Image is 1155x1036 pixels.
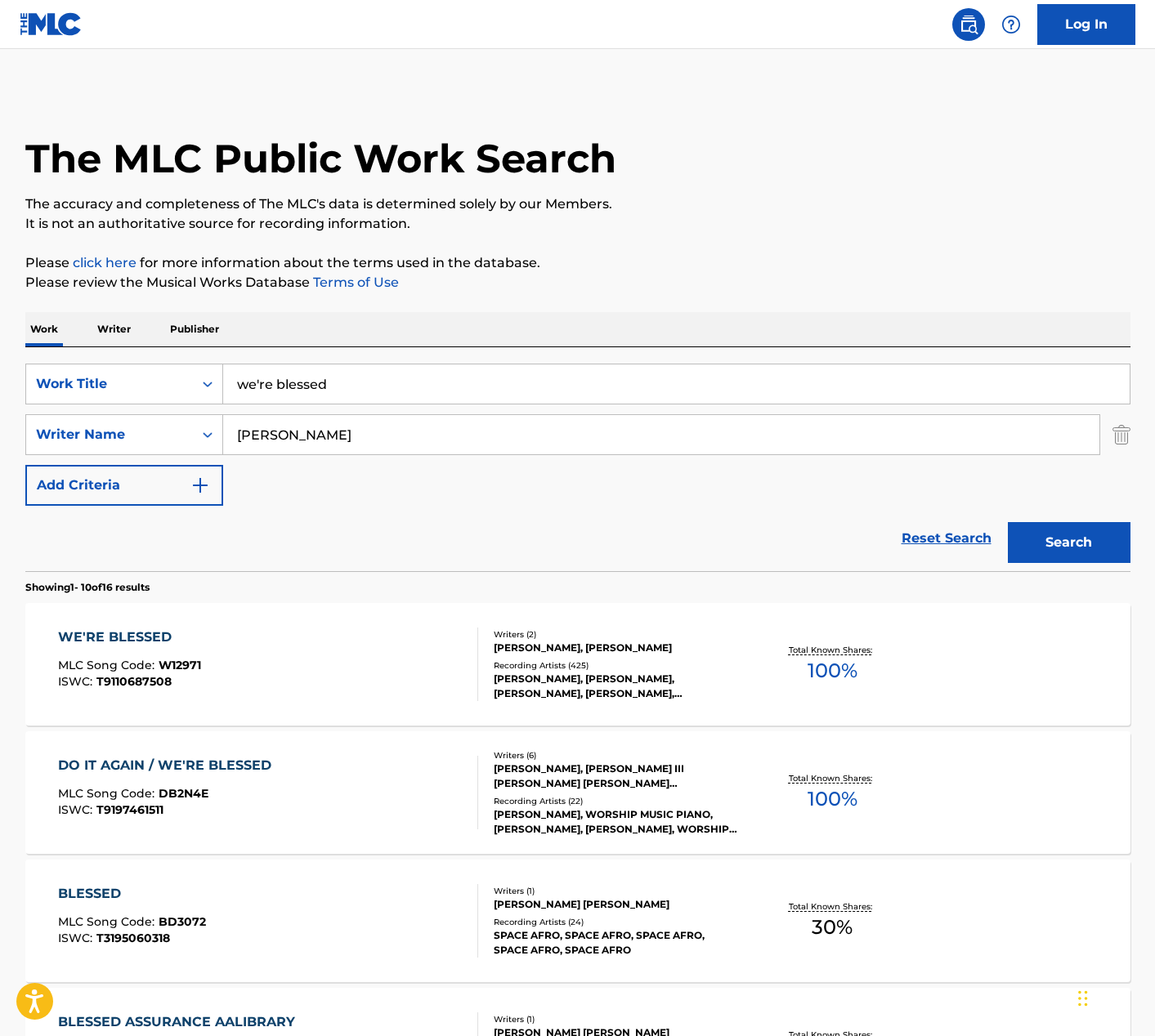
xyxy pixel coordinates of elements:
a: Reset Search [893,520,1000,556]
img: MLC Logo [20,12,83,36]
form: Search Form [25,364,1130,571]
p: Showing 1 - 10 of 16 results [25,580,150,595]
div: Help [995,8,1027,41]
img: help [1001,15,1021,34]
p: The accuracy and completeness of The MLC's data is determined solely by our Members. [25,194,1130,214]
a: click here [73,255,137,270]
a: BLESSEDMLC Song Code:BD3072ISWC:T3195060318Writers (1)[PERSON_NAME] [PERSON_NAME]Recording Artist... [25,860,1130,982]
p: Please review the Musical Works Database [25,273,1130,292]
p: Work [25,312,63,346]
span: DB2N4E [159,786,208,801]
span: T3195060318 [96,931,170,945]
div: BLESSED ASSURANCE AALIBRARY [58,1012,303,1032]
a: WE'RE BLESSEDMLC Song Code:W12971ISWC:T9110687508Writers (2)[PERSON_NAME], [PERSON_NAME]Recording... [25,603,1130,726]
div: Work Title [36,374,183,394]
span: T9110687508 [96,674,172,689]
img: search [959,15,978,34]
div: WE'RE BLESSED [58,627,201,647]
a: Terms of Use [310,275,399,290]
span: T9197461511 [96,802,163,817]
div: DO IT AGAIN / WE'RE BLESSED [58,756,280,775]
p: Publisher [165,312,224,346]
a: Log In [1037,4,1135,45]
h1: The MLC Public Work Search [25,134,616,183]
span: 100 % [808,656,857,685]
div: BLESSED [58,884,206,904]
div: [PERSON_NAME], [PERSON_NAME] [494,641,741,655]
img: Delete Criterion [1112,414,1130,455]
div: Writers ( 6 ) [494,749,741,761]
div: Writers ( 2 ) [494,628,741,641]
div: [PERSON_NAME], [PERSON_NAME], [PERSON_NAME], [PERSON_NAME], [PERSON_NAME] [494,672,741,701]
button: Add Criteria [25,465,223,506]
div: Writers ( 1 ) [494,885,741,897]
div: Recording Artists ( 24 ) [494,916,741,928]
span: W12971 [159,658,201,672]
div: [PERSON_NAME], [PERSON_NAME] III [PERSON_NAME] [PERSON_NAME] [PERSON_NAME], [PERSON_NAME], [PERSO... [494,761,741,791]
span: 30 % [812,913,853,942]
p: Writer [92,312,136,346]
div: Recording Artists ( 22 ) [494,795,741,807]
div: Writer Name [36,425,183,444]
span: MLC Song Code : [58,786,159,801]
a: Public Search [952,8,985,41]
iframe: Chat Widget [1073,958,1155,1036]
img: 9d2ae6d4665cec9f34b9.svg [190,476,210,495]
span: 100 % [808,784,857,814]
div: Recording Artists ( 425 ) [494,659,741,672]
button: Search [1008,522,1130,563]
p: Total Known Shares: [789,644,876,656]
p: Please for more information about the terms used in the database. [25,253,1130,273]
span: ISWC : [58,931,96,945]
span: BD3072 [159,914,206,929]
div: Drag [1078,974,1088,1023]
p: Total Known Shares: [789,772,876,784]
span: ISWC : [58,674,96,689]
p: Total Known Shares: [789,900,876,913]
a: DO IT AGAIN / WE'RE BLESSEDMLC Song Code:DB2N4EISWC:T9197461511Writers (6)[PERSON_NAME], [PERSON_... [25,731,1130,854]
div: Writers ( 1 ) [494,1013,741,1025]
div: [PERSON_NAME] [PERSON_NAME] [494,897,741,912]
div: SPACE AFRO, SPACE AFRO, SPACE AFRO, SPACE AFRO, SPACE AFRO [494,928,741,958]
span: ISWC : [58,802,96,817]
div: [PERSON_NAME], WORSHIP MUSIC PIANO, [PERSON_NAME], [PERSON_NAME], WORSHIP NETWORK OF CRU [494,807,741,837]
p: It is not an authoritative source for recording information. [25,214,1130,234]
span: MLC Song Code : [58,914,159,929]
span: MLC Song Code : [58,658,159,672]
